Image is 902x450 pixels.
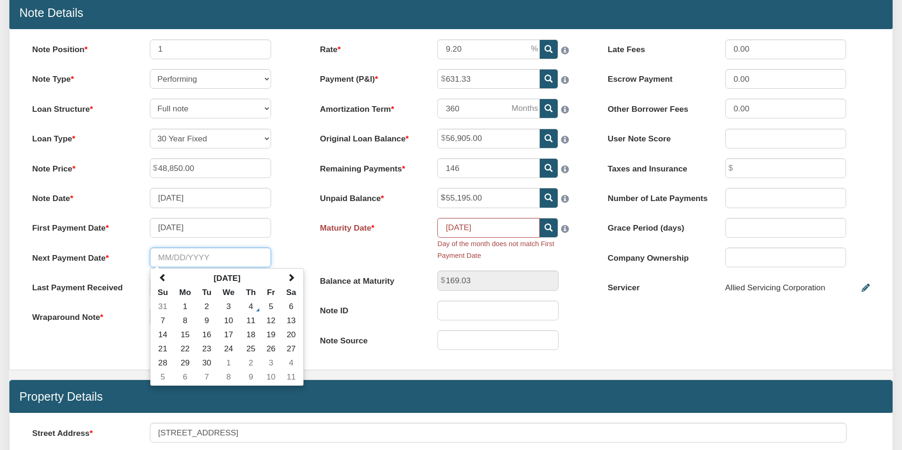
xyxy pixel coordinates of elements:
input: This field can contain only numeric characters [437,39,540,59]
td: 8 [217,370,241,384]
label: Street Address [22,423,140,439]
td: 4 [281,356,302,370]
label: Original Loan Balance [310,129,428,145]
label: Loan Structure [22,99,140,115]
td: 5 [152,370,174,384]
label: Other Borrower Fees [598,99,715,115]
td: 6 [281,299,302,313]
th: Sa [281,285,302,299]
label: Grace Period (days) [598,218,715,234]
label: Note ID [310,301,428,317]
td: 25 [241,341,261,356]
td: 15 [173,327,197,341]
th: Mo [173,285,197,299]
td: 19 [261,327,281,341]
label: Next Payment Date [22,248,140,264]
td: 10 [217,313,241,327]
td: 14 [152,327,174,341]
label: Servicer [598,277,715,293]
td: 1 [217,356,241,370]
th: Tu [197,285,217,299]
input: MM/DD/YYYY [150,218,271,238]
td: 8 [173,313,197,327]
td: 20 [281,327,302,341]
label: Taxes and Insurance [598,158,715,174]
th: Su [152,285,174,299]
td: 23 [197,341,217,356]
label: Last Payment Received [22,277,140,293]
label: Note Position [22,39,140,55]
label: User Note Score [598,129,715,145]
label: Rate [310,39,428,55]
th: We [217,285,241,299]
label: Note Price [22,158,140,174]
label: Note Date [22,188,140,204]
td: 30 [197,356,217,370]
td: 31 [152,299,174,313]
td: 9 [241,370,261,384]
td: 3 [217,299,241,313]
td: 5 [261,299,281,313]
input: MM/DD/YYYY [150,188,271,208]
td: 16 [197,327,217,341]
td: 7 [197,370,217,384]
td: 24 [217,341,241,356]
h4: Property Details [19,390,882,403]
label: Maturity Date [310,218,428,234]
td: 10 [261,370,281,384]
small: Day of the month does not match First Payment Date [437,240,554,259]
td: 7 [152,313,174,327]
td: 2 [197,299,217,313]
td: 11 [281,370,302,384]
input: MM/DD/YYYY [150,248,271,267]
label: Wraparound Note [22,307,140,323]
td: 21 [152,341,174,356]
td: 28 [152,356,174,370]
th: Fr [261,285,281,299]
td: 29 [173,356,197,370]
td: 26 [261,341,281,356]
label: Escrow Payment [598,69,715,85]
td: 4 [241,299,261,313]
label: Note Source [310,330,428,346]
td: 27 [281,341,302,356]
td: 6 [173,370,197,384]
label: Company Ownership [598,248,715,264]
label: Payment (P&I) [310,69,428,85]
td: 22 [173,341,197,356]
input: MM/DD/YYYY [437,218,540,238]
label: Number of Late Payments [598,188,715,204]
td: 13 [281,313,302,327]
td: 1 [173,299,197,313]
td: 12 [261,313,281,327]
span: Previous Month [159,273,167,281]
td: 2 [241,356,261,370]
label: First Payment Date [22,218,140,234]
td: 18 [241,327,261,341]
label: Amortization Term [310,99,428,115]
label: Unpaid Balance [310,188,428,204]
td: 9 [197,313,217,327]
td: 3 [261,356,281,370]
span: Next Month [287,273,295,281]
label: Remaining Payments [310,158,428,174]
td: 11 [241,313,261,327]
th: Select Month [173,271,280,285]
th: Th [241,285,261,299]
label: Late Fees [598,39,715,55]
h4: Note Details [19,7,882,19]
div: Allied Servicing Corporation [725,277,825,298]
label: Balance at Maturity [310,271,428,287]
label: Note Type [22,69,140,85]
td: 17 [217,327,241,341]
label: Loan Type [22,129,140,145]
